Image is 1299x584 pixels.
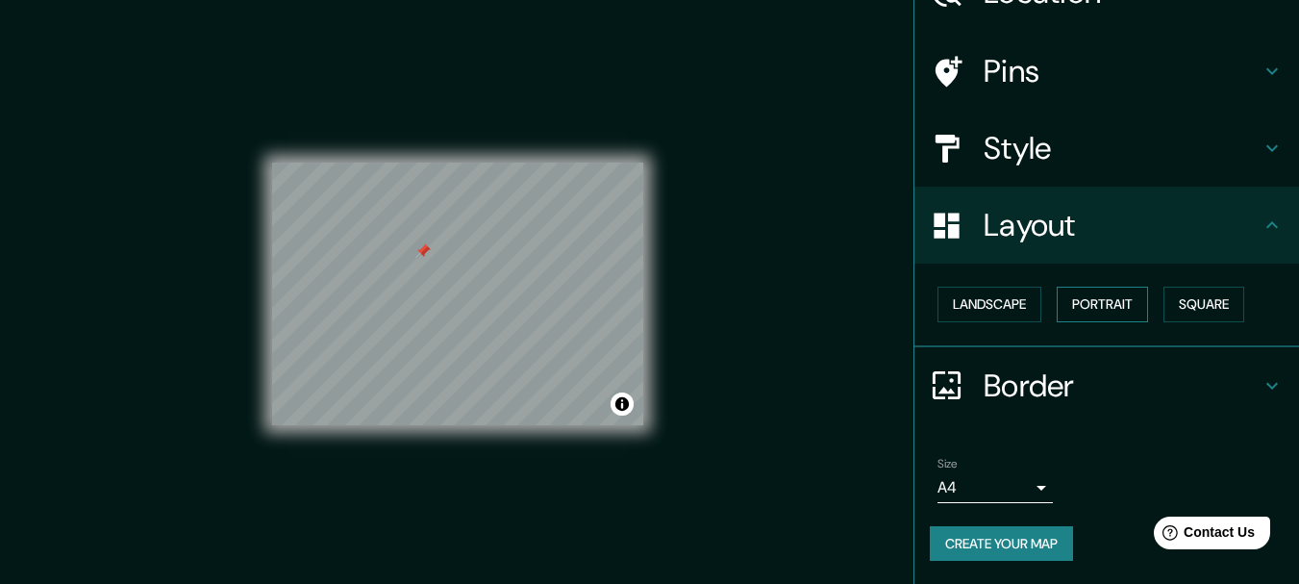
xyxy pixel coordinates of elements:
[914,33,1299,110] div: Pins
[984,367,1261,405] h4: Border
[930,526,1073,562] button: Create your map
[984,206,1261,244] h4: Layout
[1057,287,1148,322] button: Portrait
[914,347,1299,424] div: Border
[914,187,1299,264] div: Layout
[914,110,1299,187] div: Style
[272,163,643,425] canvas: Map
[937,455,958,471] label: Size
[1128,509,1278,563] iframe: Help widget launcher
[984,52,1261,90] h4: Pins
[937,287,1041,322] button: Landscape
[1163,287,1244,322] button: Square
[611,393,634,416] button: Toggle attribution
[984,129,1261,167] h4: Style
[937,472,1053,503] div: A4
